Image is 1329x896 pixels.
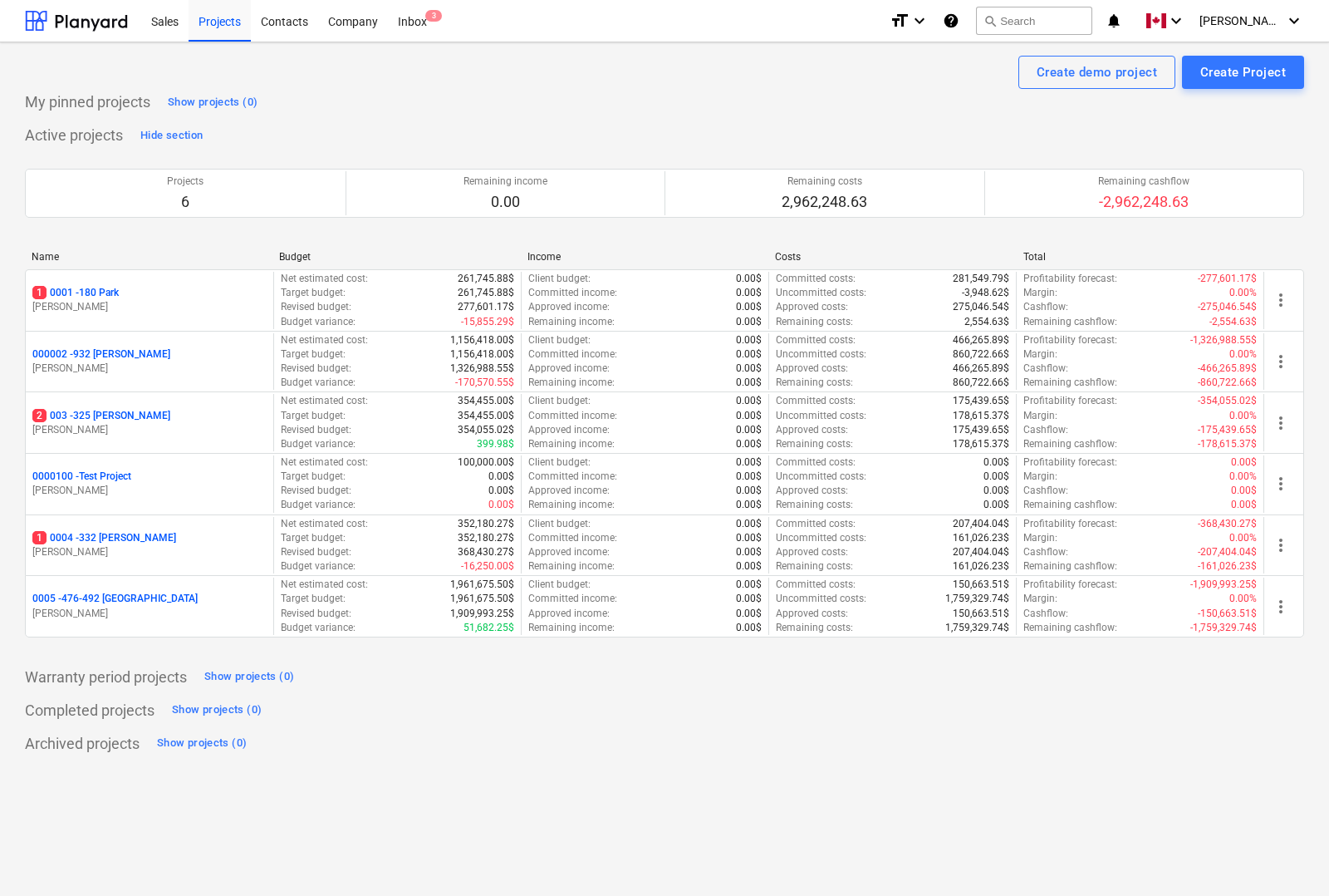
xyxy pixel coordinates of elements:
p: -15,855.29$ [461,315,514,329]
p: 175,439.65$ [953,423,1009,437]
p: 0.00$ [736,347,762,362]
p: 0.00$ [736,362,762,376]
button: Show projects (0) [200,664,298,691]
p: 0.00% [1229,286,1257,300]
p: Margin : [1023,409,1057,423]
div: Show projects (0) [157,734,247,753]
p: 0.00% [1229,592,1257,606]
p: 1,961,675.50$ [450,578,514,592]
p: Cashflow : [1023,484,1068,498]
p: Profitability forecast : [1023,455,1117,470]
p: -1,909,993.25$ [1190,578,1257,592]
span: [PERSON_NAME] [1199,14,1282,27]
p: Uncommitted costs : [776,592,866,606]
iframe: Chat Widget [1246,816,1329,896]
p: 0.00$ [736,333,762,347]
p: Approved costs : [776,545,848,559]
p: Approved income : [528,545,610,559]
p: 000002 - 932 [PERSON_NAME] [32,347,170,362]
p: 0.00$ [736,607,762,621]
p: 0.00% [1229,347,1257,362]
p: 51,682.25$ [463,621,514,635]
p: 354,055.02$ [458,423,514,437]
button: Show projects (0) [168,697,266,724]
span: more_vert [1271,290,1291,310]
i: keyboard_arrow_down [910,11,929,31]
p: Remaining costs : [776,498,853,512]
p: Remaining cashflow : [1023,437,1117,451]
p: -175,439.65$ [1198,423,1257,437]
p: Margin : [1023,531,1057,545]
p: Cashflow : [1023,362,1068,376]
p: Target budget : [281,592,346,606]
p: Committed costs : [776,272,856,286]
p: Remaining costs : [776,559,853,574]
span: 1 [32,531,47,544]
p: Margin : [1023,470,1057,484]
p: Approved costs : [776,607,848,621]
p: -2,554.63$ [1209,315,1257,329]
p: Net estimated cost : [281,333,368,347]
p: 354,455.00$ [458,394,514,408]
p: -207,404.04$ [1198,545,1257,559]
p: 175,439.65$ [953,394,1009,408]
p: Profitability forecast : [1023,517,1117,531]
p: 277,601.17$ [458,300,514,314]
p: 0.00$ [1231,455,1257,470]
p: 100,000.00$ [458,455,514,470]
p: Committed costs : [776,455,856,470]
p: 0.00$ [488,470,514,484]
p: 0.00 [463,192,547,212]
p: 6 [167,192,204,212]
p: 1,759,329.74$ [945,592,1009,606]
span: 3 [425,10,442,22]
p: Archived projects [25,734,140,754]
p: 2,962,248.63 [782,192,867,212]
p: 0.00$ [736,578,762,592]
p: 0.00$ [736,517,762,531]
p: My pinned projects [25,92,150,112]
p: Remaining cashflow : [1023,559,1117,574]
p: -170,570.55$ [455,376,514,390]
div: Create demo project [1037,62,1157,83]
p: 0.00$ [488,484,514,498]
p: Cashflow : [1023,607,1068,621]
p: Target budget : [281,286,346,300]
p: 261,745.88$ [458,286,514,300]
p: -2,962,248.63 [1098,192,1189,212]
p: Client budget : [528,517,591,531]
p: Committed costs : [776,517,856,531]
p: Net estimated cost : [281,578,368,592]
p: [PERSON_NAME] [32,423,267,437]
p: 161,026.23$ [953,531,1009,545]
p: 0.00$ [736,272,762,286]
p: Approved income : [528,423,610,437]
p: 0.00$ [736,484,762,498]
p: 0.00% [1229,470,1257,484]
p: Projects [167,175,204,189]
p: 0.00$ [983,470,1009,484]
p: 1,961,675.50$ [450,592,514,606]
button: Search [976,7,1092,35]
p: 161,026.23$ [953,559,1009,574]
p: -1,326,988.55$ [1190,333,1257,347]
p: 0005 - 476-492 [GEOGRAPHIC_DATA] [32,592,198,606]
p: Remaining costs : [776,376,853,390]
p: 150,663.51$ [953,578,1009,592]
p: 207,404.04$ [953,545,1009,559]
p: 150,663.51$ [953,607,1009,621]
p: 0.00$ [736,545,762,559]
div: Name [32,251,266,263]
p: Net estimated cost : [281,272,368,286]
p: 0004 - 332 [PERSON_NAME] [32,531,176,545]
button: Create demo project [1018,56,1175,89]
div: Hide section [140,126,203,145]
p: -277,601.17$ [1198,272,1257,286]
p: 0.00$ [736,437,762,451]
p: 860,722.66$ [953,376,1009,390]
p: Cashflow : [1023,423,1068,437]
button: Create Project [1182,56,1304,89]
p: Remaining income : [528,498,615,512]
p: 003 - 325 [PERSON_NAME] [32,409,170,423]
